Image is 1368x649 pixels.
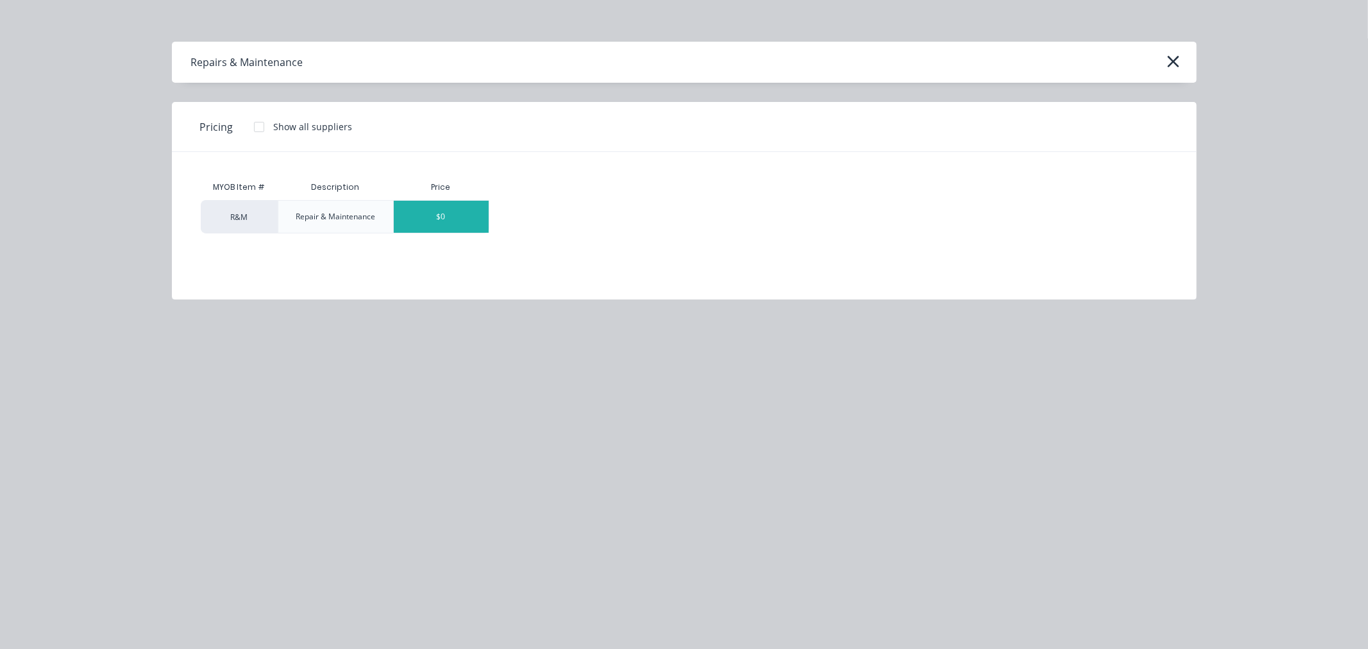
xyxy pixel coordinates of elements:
div: Price [393,174,489,200]
div: R&M [201,200,278,233]
span: Pricing [200,119,233,135]
div: Repairs & Maintenance [191,55,303,70]
div: Show all suppliers [274,120,353,133]
div: Repair & Maintenance [296,211,375,223]
div: Description [301,171,369,203]
div: $0 [394,201,489,233]
div: MYOB Item # [201,174,278,200]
